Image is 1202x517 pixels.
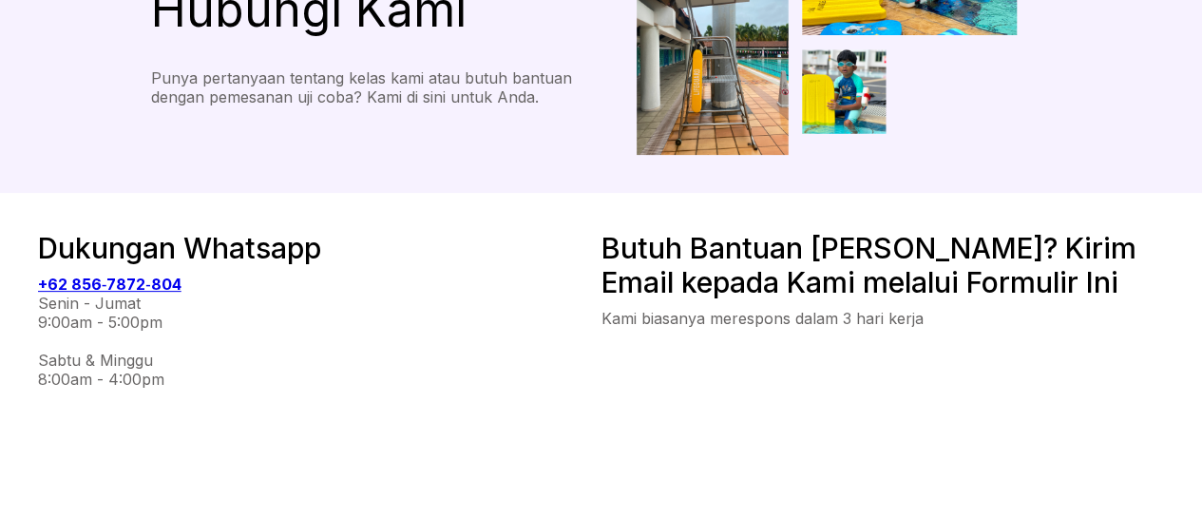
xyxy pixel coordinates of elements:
div: Sabtu & Minggu [38,351,601,370]
div: 8:00am - 4:00pm [38,370,601,389]
div: Punya pertanyaan tentang kelas kami atau butuh bantuan dengan pemesanan uji coba? Kami di sini un... [151,68,601,106]
div: Dukungan Whatsapp [38,231,601,265]
div: Butuh Bantuan [PERSON_NAME]? Kirim Email kepada Kami melalui Formulir Ini [601,231,1165,299]
div: Senin - Jumat [38,294,601,313]
a: +62 856‑7872‑804 [38,275,181,294]
div: Kami biasanya merespons dalam 3 hari kerja [601,309,1165,328]
div: 9:00am - 5:00pm [38,313,601,332]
